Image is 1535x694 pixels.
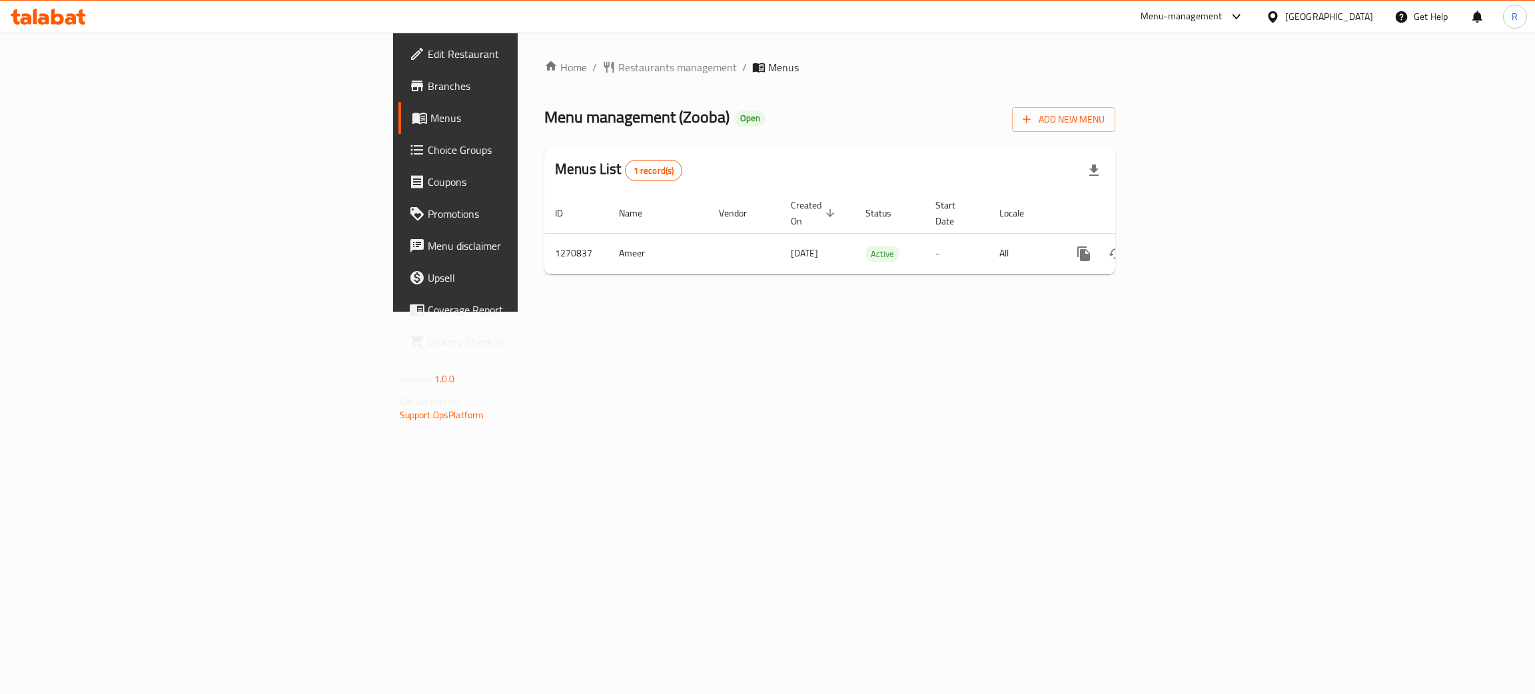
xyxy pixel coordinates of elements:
[999,205,1041,221] span: Locale
[398,102,650,134] a: Menus
[925,233,989,274] td: -
[791,244,818,262] span: [DATE]
[428,206,639,222] span: Promotions
[430,110,639,126] span: Menus
[555,205,580,221] span: ID
[625,160,683,181] div: Total records count
[555,159,682,181] h2: Menus List
[428,142,639,158] span: Choice Groups
[1141,9,1223,25] div: Menu-management
[428,174,639,190] span: Coupons
[428,46,639,62] span: Edit Restaurant
[1023,111,1105,128] span: Add New Menu
[768,59,799,75] span: Menus
[719,205,764,221] span: Vendor
[398,198,650,230] a: Promotions
[626,165,682,177] span: 1 record(s)
[398,294,650,326] a: Coverage Report
[428,302,639,318] span: Coverage Report
[619,205,660,221] span: Name
[400,406,484,424] a: Support.OpsPlatform
[865,205,909,221] span: Status
[398,70,650,102] a: Branches
[398,166,650,198] a: Coupons
[428,78,639,94] span: Branches
[865,246,899,262] span: Active
[428,270,639,286] span: Upsell
[398,326,650,358] a: Grocery Checklist
[398,230,650,262] a: Menu disclaimer
[1057,193,1207,234] th: Actions
[398,262,650,294] a: Upsell
[398,134,650,166] a: Choice Groups
[1078,155,1110,186] div: Export file
[1285,9,1373,24] div: [GEOGRAPHIC_DATA]
[791,197,839,229] span: Created On
[400,370,432,388] span: Version:
[428,334,639,350] span: Grocery Checklist
[1100,238,1132,270] button: Change Status
[935,197,973,229] span: Start Date
[989,233,1057,274] td: All
[434,370,455,388] span: 1.0.0
[1068,238,1100,270] button: more
[544,59,1115,75] nav: breadcrumb
[544,193,1207,274] table: enhanced table
[428,238,639,254] span: Menu disclaimer
[735,111,766,127] div: Open
[735,113,766,124] span: Open
[400,393,461,410] span: Get support on:
[1012,107,1115,132] button: Add New Menu
[742,59,747,75] li: /
[618,59,737,75] span: Restaurants management
[1512,9,1518,24] span: R
[602,59,737,75] a: Restaurants management
[398,38,650,70] a: Edit Restaurant
[608,233,708,274] td: Ameer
